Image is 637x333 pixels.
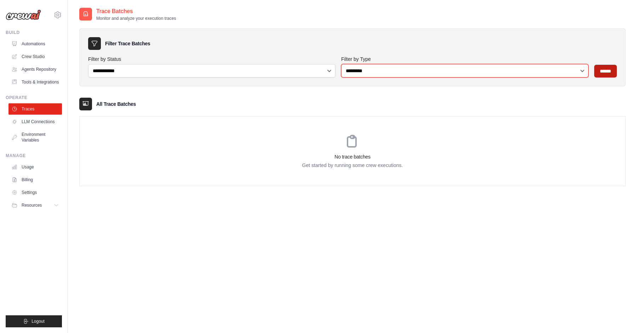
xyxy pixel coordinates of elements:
[6,95,62,101] div: Operate
[8,38,62,50] a: Automations
[105,40,150,47] h3: Filter Trace Batches
[8,161,62,173] a: Usage
[22,202,42,208] span: Resources
[96,101,136,108] h3: All Trace Batches
[80,153,625,160] h3: No trace batches
[6,30,62,35] div: Build
[88,56,335,63] label: Filter by Status
[6,153,62,159] div: Manage
[8,64,62,75] a: Agents Repository
[8,174,62,185] a: Billing
[341,56,589,63] label: Filter by Type
[8,116,62,127] a: LLM Connections
[31,318,45,324] span: Logout
[8,76,62,88] a: Tools & Integrations
[8,129,62,146] a: Environment Variables
[8,51,62,62] a: Crew Studio
[80,162,625,169] p: Get started by running some crew executions.
[8,103,62,115] a: Traces
[6,315,62,327] button: Logout
[96,16,176,21] p: Monitor and analyze your execution traces
[6,10,41,20] img: Logo
[8,200,62,211] button: Resources
[8,187,62,198] a: Settings
[96,7,176,16] h2: Trace Batches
